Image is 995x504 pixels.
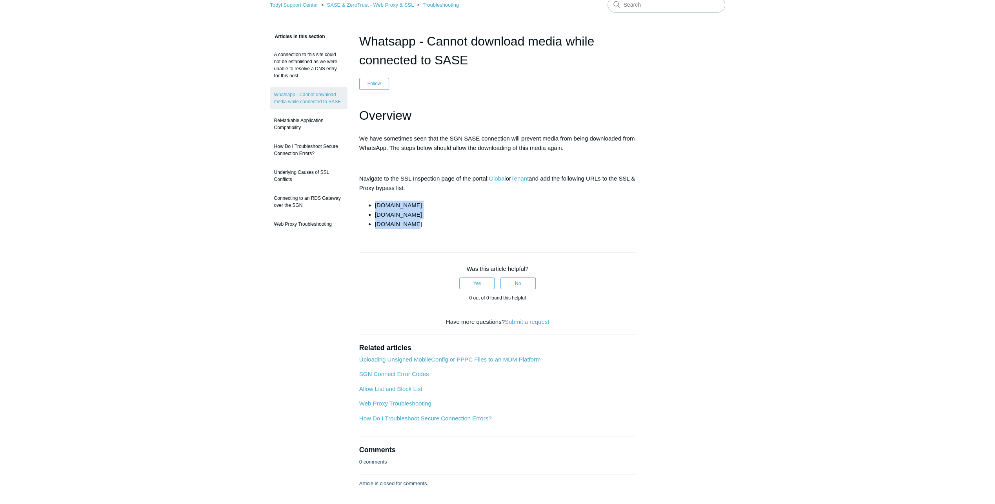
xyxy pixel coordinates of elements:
[375,219,636,229] li: [DOMAIN_NAME]
[505,318,549,325] a: Submit a request
[489,175,506,182] a: Global
[270,47,347,83] a: A connection to this site could not be established as we were unable to resolve a DNS entry for t...
[270,113,347,135] a: ReMarkable Application Compatibility
[467,265,529,272] span: Was this article helpful?
[327,2,413,8] a: SASE & ZeroTrust - Web Proxy & SSL
[270,2,318,8] a: Todyl Support Center
[359,480,428,488] p: Article is closed for comments.
[469,295,526,301] span: 0 out of 0 found this helpful
[359,134,636,153] p: We have sometimes seen that the SGN SASE connection will prevent media from being downloaded from...
[270,2,320,8] li: Todyl Support Center
[359,371,429,377] a: SGN Connect Error Codes
[359,458,387,466] p: 0 comments
[359,445,636,455] h2: Comments
[359,174,636,193] p: Navigate to the SSL Inspection page of the portal: or and add the following URLs to the SSL & Pro...
[359,106,636,126] h1: Overview
[459,278,495,289] button: This article was helpful
[359,385,422,392] a: Allow List and Block List
[359,343,636,353] h2: Related articles
[375,201,636,210] li: [DOMAIN_NAME]
[359,356,541,363] a: Uploading Unsigned MobileConfig or PPPC Files to an MDM Platform
[270,139,347,161] a: How Do I Troubleshoot Secure Connection Errors?
[270,191,347,213] a: Connecting to an RDS Gateway over the SGN
[359,32,636,69] h1: Whatsapp - Cannot download media while connected to SASE
[415,2,459,8] li: Troubleshooting
[359,318,636,327] div: Have more questions?
[359,400,431,407] a: Web Proxy Troubleshooting
[500,278,536,289] button: This article was not helpful
[270,34,325,39] span: Articles in this section
[270,87,347,109] a: Whatsapp - Cannot download media while connected to SASE
[270,165,347,187] a: Underlying Causes of SSL Conflicts
[422,2,459,8] a: Troubleshooting
[375,210,636,219] li: [DOMAIN_NAME]
[319,2,415,8] li: SASE & ZeroTrust - Web Proxy & SSL
[270,217,347,232] a: Web Proxy Troubleshooting
[511,175,529,182] a: Tenant
[359,415,492,422] a: How Do I Troubleshoot Secure Connection Errors?
[359,78,389,89] button: Follow Article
